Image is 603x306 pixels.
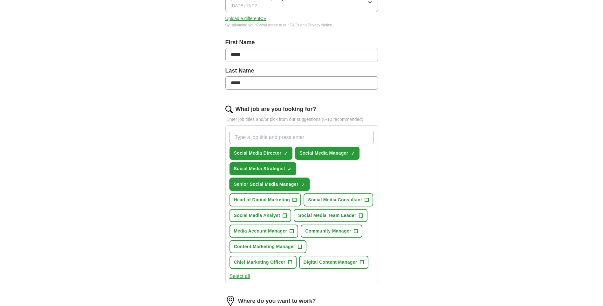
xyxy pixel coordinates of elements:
span: ✓ [351,151,355,156]
div: By uploading your CV you agree to our and . [225,22,378,28]
p: Enter job titles and/or pick from our suggestions (6-10 recommended) [225,116,378,123]
input: Type a job title and press enter [230,131,374,144]
button: Community Manager [301,225,362,238]
span: ✓ [301,182,305,187]
span: Social Media Consultant [308,197,362,203]
span: Chief Marketing Officer [234,259,285,266]
span: Social Media Analyst [234,212,280,219]
a: Privacy Notice [308,23,332,27]
span: Head of Digital Marketing [234,197,290,203]
span: Social Media Manager [299,150,348,156]
button: Content Marketing Manager [230,240,306,253]
a: T&Cs [290,23,299,27]
button: Senior Social Media Manager✓ [230,178,310,191]
span: Social Media Director [234,150,282,156]
button: Social Media Analyst [230,209,291,222]
button: Head of Digital Marketing [230,193,301,206]
button: Social Media Manager✓ [295,147,359,160]
label: What job are you looking for? [236,105,316,114]
button: Media Account Manager [230,225,298,238]
span: Community Manager [305,228,351,234]
button: Select all [230,273,250,280]
button: Social Media Team Leader [294,209,367,222]
span: Social Media Team Leader [298,212,356,219]
img: search.png [225,106,233,113]
span: Senior Social Media Manager [234,181,298,188]
label: Where do you want to work? [238,297,316,305]
span: Media Account Manager [234,228,287,234]
button: Social Media Consultant [304,193,373,206]
button: Social Media Director✓ [230,147,293,160]
button: Digital Content Manager [299,256,368,269]
button: Social Media Strategist✓ [230,162,296,175]
label: Last Name [225,66,378,75]
span: Content Marketing Manager [234,243,295,250]
label: First Name [225,38,378,47]
button: Upload a differentCV [225,15,267,22]
span: Digital Content Manager [304,259,357,266]
span: [DATE] 15:22 [231,3,257,9]
span: Social Media Strategist [234,165,285,172]
img: location.png [225,296,236,306]
span: ✓ [284,151,288,156]
span: ✓ [288,167,291,172]
button: Chief Marketing Officer [230,256,297,269]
